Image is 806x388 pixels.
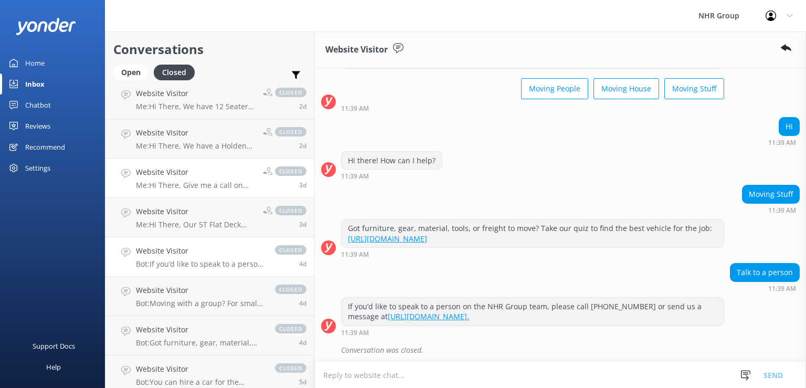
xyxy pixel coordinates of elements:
[136,338,264,348] p: Bot: Got furniture, gear, material, tools, or freight to move? Take our quiz to find the best veh...
[136,377,264,387] p: Bot: You can hire a car for the weekend by visiting our website. We offer a range of car rentals ...
[105,237,314,277] a: Website VisitorBot:If you’d like to speak to a person on the NHR Group team, please call [PHONE_N...
[275,324,306,333] span: closed
[768,207,796,214] strong: 11:39 AM
[105,119,314,159] a: Website VisitorMe:Hi There, We have a Holden commodore available for $126.00 per day which includ...
[46,356,61,377] div: Help
[341,106,369,112] strong: 11:39 AM
[325,43,388,57] h3: Website Visitor
[299,220,306,229] span: Sep 07 2025 07:35am (UTC +12:00) Pacific/Auckland
[136,220,255,229] p: Me: Hi There, Our 5T Flat Deck has a 6.0m Deck & that is $165.00 Per day + GST & $0.64 per km + G...
[664,78,724,99] button: Moving Stuff
[275,166,306,176] span: closed
[299,299,306,308] span: Sep 05 2025 11:13am (UTC +12:00) Pacific/Auckland
[154,66,200,78] a: Closed
[768,140,796,146] strong: 11:39 AM
[136,141,255,151] p: Me: Hi There, We have a Holden commodore available for $126.00 per day which includes GST & Unlim...
[105,277,314,316] a: Website VisitorBot:Moving with a group? For small groups of 1–5 people, you can enquire about our...
[136,363,264,375] h4: Website Visitor
[275,206,306,215] span: closed
[299,102,306,111] span: Sep 07 2025 08:02am (UTC +12:00) Pacific/Auckland
[136,127,255,139] h4: Website Visitor
[275,88,306,97] span: closed
[25,95,51,116] div: Chatbot
[768,139,800,146] div: Sep 05 2025 11:39am (UTC +12:00) Pacific/Auckland
[341,173,369,180] strong: 11:39 AM
[341,329,724,336] div: Sep 05 2025 11:39am (UTC +12:00) Pacific/Auckland
[136,324,264,335] h4: Website Visitor
[136,181,255,190] p: Me: Hi There, Give me a call on [PHONE_NUMBER] to discuss & I will arrange this for you, alternat...
[342,219,724,247] div: Got furniture, gear, material, tools, or freight to move? Take our quiz to find the best vehicle ...
[136,166,255,178] h4: Website Visitor
[342,298,724,326] div: If you’d like to speak to a person on the NHR Group team, please call [PHONE_NUMBER] or send us a...
[136,206,255,217] h4: Website Visitor
[341,341,800,359] div: Conversation was closed.
[136,88,255,99] h4: Website Visitor
[299,377,306,386] span: Sep 04 2025 09:50pm (UTC +12:00) Pacific/Auckland
[136,299,264,308] p: Bot: Moving with a group? For small groups of 1–5 people, you can enquire about our cars and SUVs...
[25,74,45,95] div: Inbox
[25,116,50,137] div: Reviews
[25,137,65,158] div: Recommend
[25,53,45,74] div: Home
[105,159,314,198] a: Website VisitorMe:Hi There, Give me a call on [PHONE_NUMBER] to discuss & I will arrange this for...
[593,78,659,99] button: Moving House
[16,18,76,35] img: yonder-white-logo.png
[341,330,369,336] strong: 11:39 AM
[275,285,306,294] span: closed
[779,118,799,135] div: Hi
[136,102,255,111] p: Me: Hi There, We have 12 Seater & 18 Seater Vehicles that you can use to move people. Please give...
[105,198,314,237] a: Website VisitorMe:Hi There, Our 5T Flat Deck has a 6.0m Deck & that is $165.00 Per day + GST & $0...
[275,245,306,255] span: closed
[768,286,796,292] strong: 11:39 AM
[113,65,149,80] div: Open
[33,335,75,356] div: Support Docs
[275,363,306,373] span: closed
[105,80,314,119] a: Website VisitorMe:Hi There, We have 12 Seater & 18 Seater Vehicles that you can use to move peopl...
[136,285,264,296] h4: Website Visitor
[105,316,314,355] a: Website VisitorBot:Got furniture, gear, material, tools, or freight to move? Take our quiz to fin...
[113,66,154,78] a: Open
[743,185,799,203] div: Moving Stuff
[521,78,588,99] button: Moving People
[136,259,264,269] p: Bot: If you’d like to speak to a person on the NHR Group team, please call [PHONE_NUMBER] or send...
[299,181,306,190] span: Sep 07 2025 07:39am (UTC +12:00) Pacific/Auckland
[730,285,800,292] div: Sep 05 2025 11:39am (UTC +12:00) Pacific/Auckland
[299,338,306,347] span: Sep 05 2025 08:24am (UTC +12:00) Pacific/Auckland
[341,251,369,258] strong: 11:39 AM
[730,264,799,281] div: Talk to a person
[321,341,800,359] div: 2025-09-05T00:10:53.968
[25,158,50,179] div: Settings
[113,39,306,59] h2: Conversations
[742,206,800,214] div: Sep 05 2025 11:39am (UTC +12:00) Pacific/Auckland
[348,234,427,244] a: [URL][DOMAIN_NAME]
[275,127,306,137] span: closed
[299,259,306,268] span: Sep 05 2025 11:39am (UTC +12:00) Pacific/Auckland
[342,152,442,170] div: Hi there! How can I help?
[136,245,264,257] h4: Website Visitor
[299,141,306,150] span: Sep 07 2025 07:59am (UTC +12:00) Pacific/Auckland
[154,65,195,80] div: Closed
[341,250,724,258] div: Sep 05 2025 11:39am (UTC +12:00) Pacific/Auckland
[341,104,724,112] div: Sep 05 2025 11:39am (UTC +12:00) Pacific/Auckland
[388,311,469,321] a: [URL][DOMAIN_NAME].
[341,172,442,180] div: Sep 05 2025 11:39am (UTC +12:00) Pacific/Auckland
